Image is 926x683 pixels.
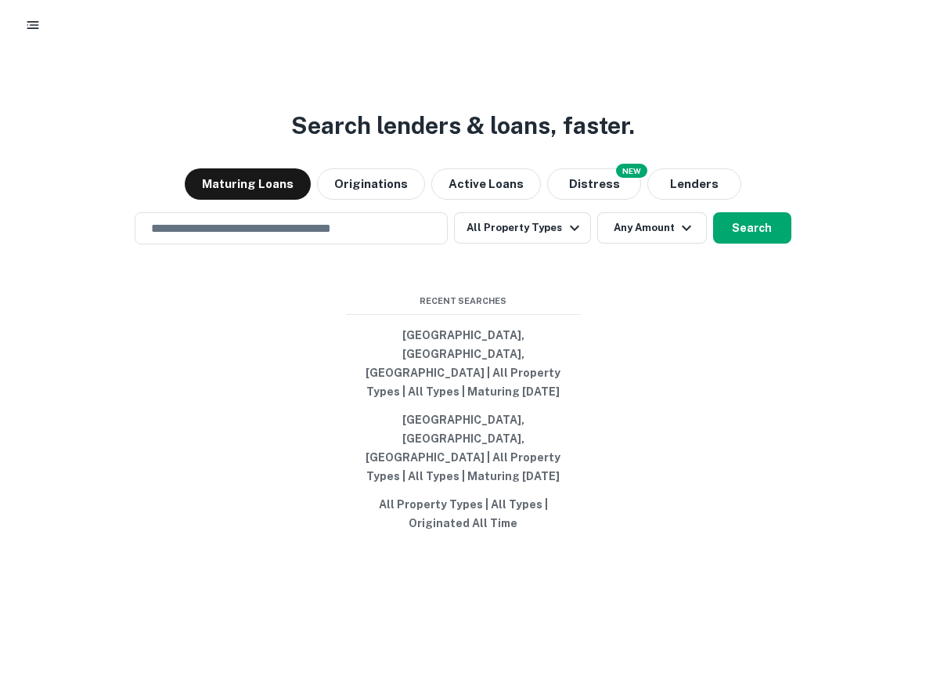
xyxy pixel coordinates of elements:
button: Search distressed loans with lien and other non-mortgage details. [547,168,641,200]
button: [GEOGRAPHIC_DATA], [GEOGRAPHIC_DATA], [GEOGRAPHIC_DATA] | All Property Types | All Types | Maturi... [346,406,581,490]
div: NEW [616,164,647,178]
button: Maturing Loans [185,168,311,200]
button: Originations [317,168,425,200]
button: Lenders [647,168,741,200]
button: All Property Types [454,212,590,244]
button: [GEOGRAPHIC_DATA], [GEOGRAPHIC_DATA], [GEOGRAPHIC_DATA] | All Property Types | All Types | Maturi... [346,321,581,406]
button: All Property Types | All Types | Originated All Time [346,490,581,537]
iframe: Chat Widget [848,558,926,633]
button: Any Amount [597,212,707,244]
h3: Search lenders & loans, faster. [291,108,635,143]
span: Recent Searches [346,295,581,308]
button: Search [713,212,791,244]
button: Active Loans [431,168,541,200]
